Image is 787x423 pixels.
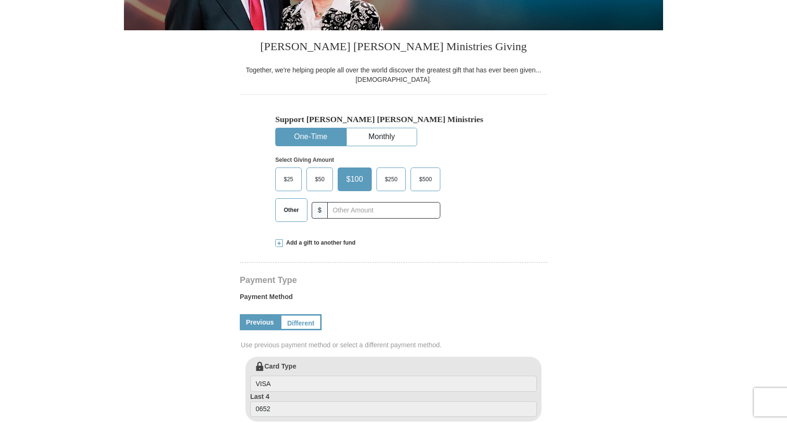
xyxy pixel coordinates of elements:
[276,128,346,146] button: One-Time
[347,128,417,146] button: Monthly
[250,392,537,417] label: Last 4
[327,202,440,219] input: Other Amount
[283,239,356,247] span: Add a gift to another fund
[240,276,547,284] h4: Payment Type
[280,314,322,330] a: Different
[341,172,368,186] span: $100
[279,172,298,186] span: $25
[250,401,537,417] input: Last 4
[312,202,328,219] span: $
[310,172,329,186] span: $50
[240,30,547,65] h3: [PERSON_NAME] [PERSON_NAME] Ministries Giving
[250,376,537,392] input: Card Type
[240,65,547,84] div: Together, we're helping people all over the world discover the greatest gift that has ever been g...
[240,314,280,330] a: Previous
[279,203,304,217] span: Other
[275,157,334,163] strong: Select Giving Amount
[241,340,548,350] span: Use previous payment method or select a different payment method.
[250,361,537,392] label: Card Type
[240,292,547,306] label: Payment Method
[275,115,512,124] h5: Support [PERSON_NAME] [PERSON_NAME] Ministries
[414,172,437,186] span: $500
[380,172,402,186] span: $250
